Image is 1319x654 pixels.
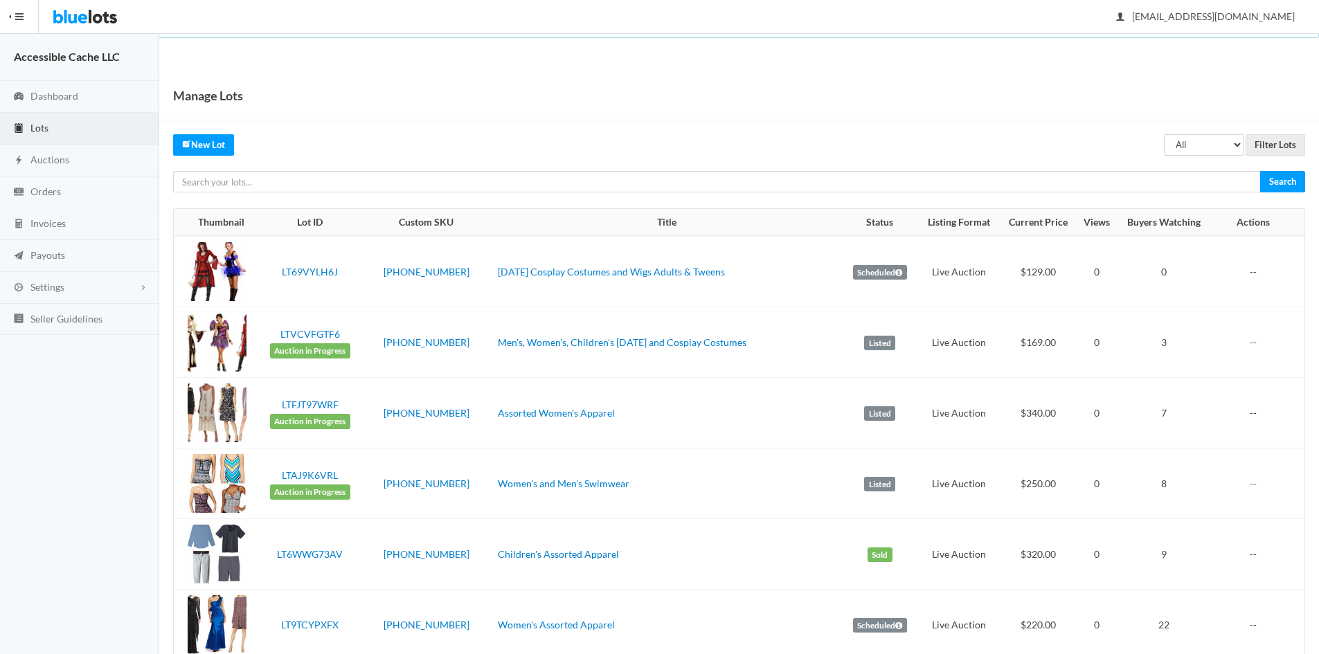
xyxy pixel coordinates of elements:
[12,282,26,295] ion-icon: cog
[12,122,26,136] ion-icon: clipboard
[1118,236,1210,307] td: 0
[384,266,469,278] a: [PHONE_NUMBER]
[30,281,64,293] span: Settings
[173,85,243,106] h1: Manage Lots
[384,407,469,419] a: [PHONE_NUMBER]
[30,122,48,134] span: Lots
[864,336,895,351] label: Listed
[1076,448,1117,519] td: 0
[919,378,999,448] td: Live Auction
[280,328,340,340] a: LTVCVFGTF6
[919,236,999,307] td: Live Auction
[1260,171,1305,192] input: Search
[260,209,360,237] th: Lot ID
[1210,209,1304,237] th: Actions
[868,547,892,563] label: Sold
[1113,11,1127,24] ion-icon: person
[12,91,26,104] ion-icon: speedometer
[919,519,999,590] td: Live Auction
[1210,519,1304,590] td: --
[30,313,102,325] span: Seller Guidelines
[30,185,61,197] span: Orders
[12,313,26,326] ion-icon: list box
[282,266,338,278] a: LT69VYLH6J
[1210,236,1304,307] td: --
[1118,519,1210,590] td: 9
[30,217,66,229] span: Invoices
[281,619,339,630] a: LT9TCYPXFX
[1000,519,1077,590] td: $320.00
[1118,307,1210,378] td: 3
[282,469,338,481] a: LTAJ9K6VRL
[853,618,907,633] label: Scheduled
[30,249,65,261] span: Payouts
[1246,134,1305,156] input: Filter Lots
[492,209,841,237] th: Title
[282,399,339,410] a: LTFJT97WRF
[864,477,895,492] label: Listed
[498,266,725,278] a: [DATE] Cosplay Costumes and Wigs Adults & Tweens
[1210,448,1304,519] td: --
[384,619,469,630] a: [PHONE_NUMBER]
[270,414,350,429] span: Auction in Progress
[1076,307,1117,378] td: 0
[1076,519,1117,590] td: 0
[1210,378,1304,448] td: --
[174,209,260,237] th: Thumbnail
[1118,378,1210,448] td: 7
[1076,236,1117,307] td: 0
[1076,209,1117,237] th: Views
[30,90,78,102] span: Dashboard
[919,209,999,237] th: Listing Format
[12,186,26,199] ion-icon: cash
[841,209,919,237] th: Status
[1118,448,1210,519] td: 8
[384,478,469,489] a: [PHONE_NUMBER]
[12,154,26,167] ion-icon: flash
[1076,378,1117,448] td: 0
[384,336,469,348] a: [PHONE_NUMBER]
[498,407,615,419] a: Assorted Women's Apparel
[498,619,615,630] a: Women's Assorted Apparel
[277,548,343,560] a: LT6WWG73AV
[853,265,907,280] label: Scheduled
[1118,209,1210,237] th: Buyers Watching
[360,209,492,237] th: Custom SKU
[498,548,619,560] a: Children's Assorted Apparel
[182,139,191,148] ion-icon: create
[919,448,999,519] td: Live Auction
[384,548,469,560] a: [PHONE_NUMBER]
[1000,307,1077,378] td: $169.00
[30,154,69,165] span: Auctions
[1000,209,1077,237] th: Current Price
[1000,448,1077,519] td: $250.00
[270,343,350,358] span: Auction in Progress
[270,484,350,500] span: Auction in Progress
[1000,378,1077,448] td: $340.00
[919,307,999,378] td: Live Auction
[864,406,895,421] label: Listed
[1210,307,1304,378] td: --
[1000,236,1077,307] td: $129.00
[12,250,26,263] ion-icon: paper plane
[173,134,234,156] a: createNew Lot
[173,171,1261,192] input: Search your lots...
[498,336,746,348] a: Men's, Women's, Children's [DATE] and Cosplay Costumes
[12,218,26,231] ion-icon: calculator
[14,50,120,63] strong: Accessible Cache LLC
[1117,10,1295,22] span: [EMAIL_ADDRESS][DOMAIN_NAME]
[498,478,629,489] a: Women's and Men's Swimwear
